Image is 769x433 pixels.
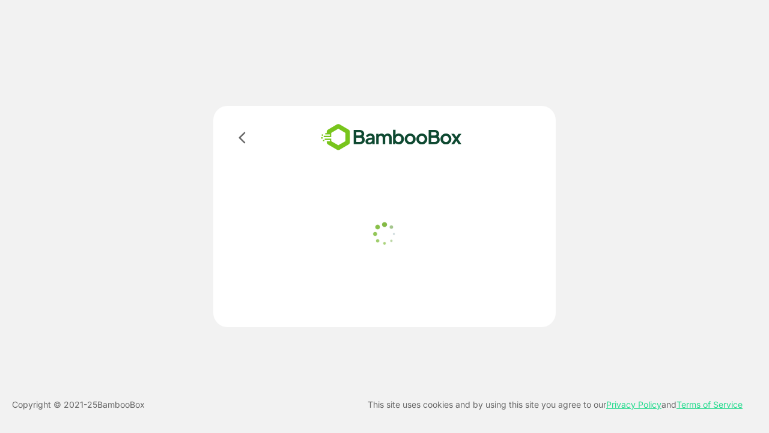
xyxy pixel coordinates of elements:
img: loader [369,219,400,249]
a: Privacy Policy [606,399,661,410]
p: Copyright © 2021- 25 BambooBox [12,398,145,412]
img: bamboobox [303,120,479,155]
p: This site uses cookies and by using this site you agree to our and [368,398,743,412]
a: Terms of Service [676,399,743,410]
